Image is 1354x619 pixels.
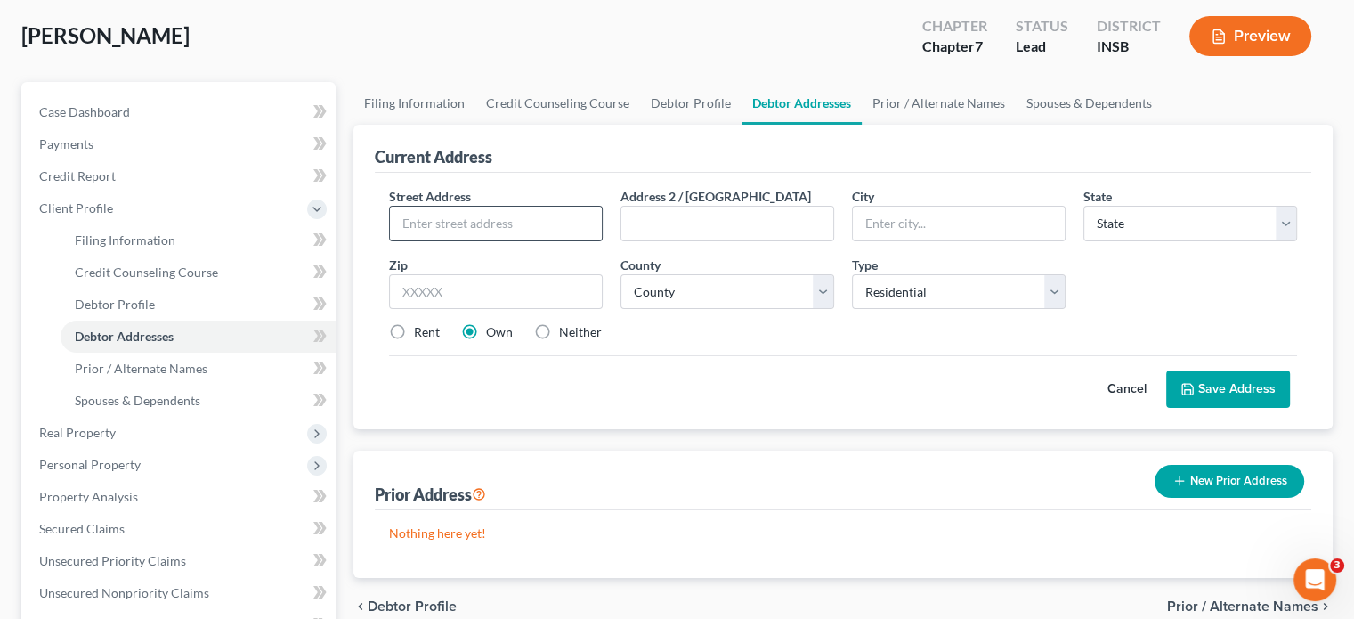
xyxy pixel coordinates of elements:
span: [PERSON_NAME] [21,22,190,48]
span: Real Property [39,425,116,440]
a: Spouses & Dependents [61,385,336,417]
span: Prior / Alternate Names [1167,599,1318,614]
span: Unsecured Nonpriority Claims [39,585,209,600]
i: chevron_left [353,599,368,614]
span: Spouses & Dependents [75,393,200,408]
button: New Prior Address [1155,465,1304,498]
div: Prior Address [375,484,486,505]
button: Prior / Alternate Names chevron_right [1167,599,1333,614]
a: Debtor Addresses [742,82,862,125]
p: Nothing here yet! [389,525,1297,542]
label: Rent [414,323,440,341]
span: Debtor Profile [75,297,155,312]
a: Prior / Alternate Names [862,82,1016,125]
a: Credit Counseling Course [61,257,336,289]
span: Credit Report [39,168,116,183]
div: Lead [1016,37,1068,57]
a: Spouses & Dependents [1016,82,1163,125]
label: Neither [559,323,602,341]
div: Chapter [922,16,987,37]
span: Secured Claims [39,521,125,536]
span: Client Profile [39,200,113,216]
div: Current Address [375,146,492,167]
a: Secured Claims [25,513,336,545]
span: County [620,257,661,273]
span: 3 [1330,558,1344,573]
span: State [1083,189,1112,204]
input: Enter city... [853,207,1065,240]
span: Property Analysis [39,489,138,504]
div: Status [1016,16,1068,37]
a: Filing Information [61,224,336,257]
a: Prior / Alternate Names [61,353,336,385]
span: Zip [389,257,408,273]
a: Unsecured Nonpriority Claims [25,577,336,609]
span: Debtor Addresses [75,329,174,344]
span: 7 [975,37,983,54]
a: Debtor Addresses [61,321,336,353]
div: INSB [1097,37,1161,57]
span: Case Dashboard [39,104,130,119]
input: -- [621,207,833,240]
span: Personal Property [39,457,141,472]
a: Debtor Profile [640,82,742,125]
div: Chapter [922,37,987,57]
button: Save Address [1166,371,1290,408]
button: Cancel [1088,371,1166,407]
span: Unsecured Priority Claims [39,553,186,568]
iframe: Intercom live chat [1293,558,1336,601]
a: Debtor Profile [61,289,336,321]
span: Street Address [389,189,471,204]
a: Credit Counseling Course [475,82,640,125]
a: Unsecured Priority Claims [25,545,336,577]
a: Case Dashboard [25,96,336,128]
div: District [1097,16,1161,37]
span: Filing Information [75,232,175,248]
span: Prior / Alternate Names [75,361,207,376]
button: chevron_left Debtor Profile [353,599,457,614]
label: Own [486,323,513,341]
button: Preview [1189,16,1311,56]
a: Payments [25,128,336,160]
input: XXXXX [389,274,603,310]
a: Property Analysis [25,481,336,513]
a: Filing Information [353,82,475,125]
span: Credit Counseling Course [75,265,218,280]
span: City [852,189,874,204]
input: Enter street address [390,207,602,240]
label: Address 2 / [GEOGRAPHIC_DATA] [620,187,811,206]
span: Debtor Profile [368,599,457,614]
a: Credit Report [25,160,336,192]
span: Payments [39,136,93,151]
i: chevron_right [1318,599,1333,614]
label: Type [852,256,878,274]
